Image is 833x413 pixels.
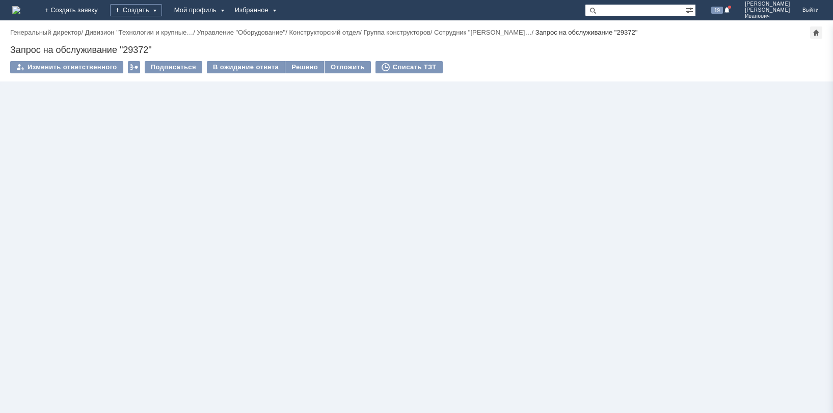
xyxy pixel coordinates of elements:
[10,29,81,36] a: Генеральный директор
[128,61,140,73] div: Работа с массовостью
[685,5,695,14] span: Расширенный поиск
[10,45,823,55] div: Запрос на обслуживание "29372"
[197,29,286,36] a: Управление "Оборудование"
[711,7,723,14] span: 19
[434,29,535,36] div: /
[289,29,360,36] a: Конструкторский отдел
[434,29,531,36] a: Сотрудник "[PERSON_NAME]…
[10,29,85,36] div: /
[745,13,790,19] span: Иванович
[364,29,435,36] div: /
[85,29,197,36] div: /
[745,7,790,13] span: [PERSON_NAME]
[110,4,162,16] div: Создать
[745,1,790,7] span: [PERSON_NAME]
[12,6,20,14] a: Перейти на домашнюю страницу
[810,26,822,39] div: Сделать домашней страницей
[364,29,431,36] a: Группа конструкторов
[197,29,289,36] div: /
[12,6,20,14] img: logo
[289,29,363,36] div: /
[535,29,638,36] div: Запрос на обслуживание "29372"
[85,29,194,36] a: Дивизион "Технологии и крупные…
